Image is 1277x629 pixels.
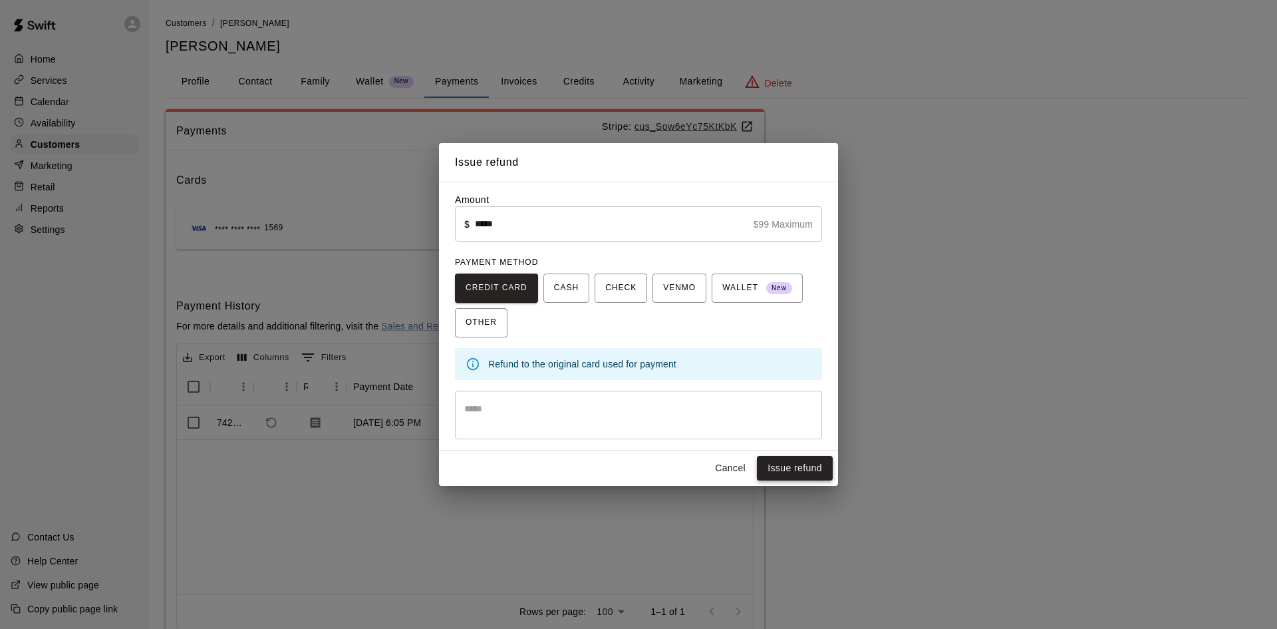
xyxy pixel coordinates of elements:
[455,194,490,205] label: Amount
[712,274,803,303] button: WALLET New
[466,312,497,333] span: OTHER
[455,258,538,267] span: PAYMENT METHOD
[709,456,752,481] button: Cancel
[753,218,813,231] p: $99 Maximum
[722,278,792,299] span: WALLET
[439,143,838,182] h2: Issue refund
[455,274,538,303] button: CREDIT CARD
[554,278,579,299] span: CASH
[652,274,706,303] button: VENMO
[455,308,507,337] button: OTHER
[464,218,470,231] p: $
[766,280,792,298] span: New
[543,274,589,303] button: CASH
[757,456,833,481] button: Issue refund
[488,352,811,376] div: Refund to the original card used for payment
[663,278,696,299] span: VENMO
[595,274,647,303] button: CHECK
[605,278,637,299] span: CHECK
[466,278,527,299] span: CREDIT CARD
